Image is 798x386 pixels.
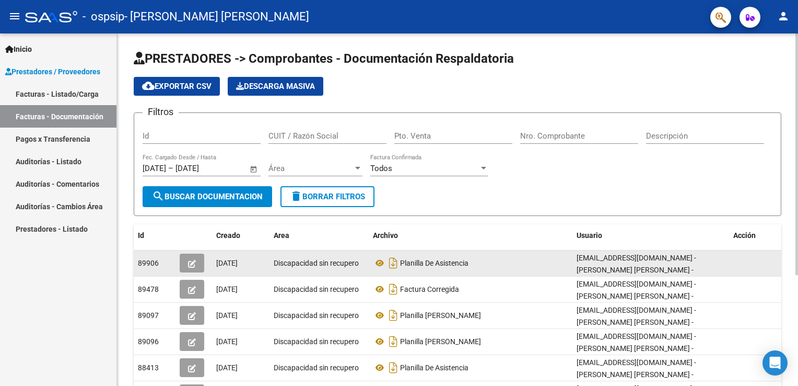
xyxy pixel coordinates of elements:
[5,66,100,77] span: Prestadores / Proveedores
[143,186,272,207] button: Buscar Documentacion
[386,359,400,376] i: Descargar documento
[138,285,159,293] span: 89478
[762,350,788,376] div: Open Intercom Messenger
[577,254,696,274] span: [EMAIL_ADDRESS][DOMAIN_NAME] - [PERSON_NAME] [PERSON_NAME] -
[236,82,315,91] span: Descarga Masiva
[386,333,400,350] i: Descargar documento
[5,43,32,55] span: Inicio
[369,224,572,247] datatable-header-cell: Archivo
[143,164,166,173] input: Fecha inicio
[386,281,400,298] i: Descargar documento
[274,231,289,240] span: Area
[386,255,400,271] i: Descargar documento
[733,231,756,240] span: Acción
[216,259,238,267] span: [DATE]
[400,259,468,267] span: Planilla De Asistencia
[152,192,263,201] span: Buscar Documentacion
[400,364,468,372] span: Planilla De Asistencia
[577,332,696,353] span: [EMAIL_ADDRESS][DOMAIN_NAME] - [PERSON_NAME] [PERSON_NAME] -
[400,311,481,320] span: Planilla [PERSON_NAME]
[290,190,302,202] mat-icon: delete
[400,285,459,293] span: Factura Corregida
[777,10,790,22] mat-icon: person
[228,77,323,96] button: Descarga Masiva
[248,163,260,175] button: Open calendar
[577,231,602,240] span: Usuario
[400,337,481,346] span: Planilla [PERSON_NAME]
[228,77,323,96] app-download-masive: Descarga masiva de comprobantes (adjuntos)
[216,285,238,293] span: [DATE]
[577,280,696,300] span: [EMAIL_ADDRESS][DOMAIN_NAME] - [PERSON_NAME] [PERSON_NAME] -
[373,231,398,240] span: Archivo
[216,337,238,346] span: [DATE]
[168,164,173,173] span: –
[142,82,212,91] span: Exportar CSV
[152,190,165,202] mat-icon: search
[216,364,238,372] span: [DATE]
[134,224,175,247] datatable-header-cell: Id
[216,231,240,240] span: Creado
[138,337,159,346] span: 89096
[290,192,365,201] span: Borrar Filtros
[138,259,159,267] span: 89906
[138,311,159,320] span: 89097
[274,364,359,372] span: Discapacidad sin recupero
[134,51,514,66] span: PRESTADORES -> Comprobantes - Documentación Respaldatoria
[8,10,21,22] mat-icon: menu
[274,337,359,346] span: Discapacidad sin recupero
[572,224,729,247] datatable-header-cell: Usuario
[280,186,374,207] button: Borrar Filtros
[274,259,359,267] span: Discapacidad sin recupero
[142,80,155,92] mat-icon: cloud_download
[269,224,369,247] datatable-header-cell: Area
[134,77,220,96] button: Exportar CSV
[83,5,124,28] span: - ospsip
[729,224,781,247] datatable-header-cell: Acción
[577,306,696,326] span: [EMAIL_ADDRESS][DOMAIN_NAME] - [PERSON_NAME] [PERSON_NAME] -
[175,164,226,173] input: Fecha fin
[370,164,392,173] span: Todos
[274,285,359,293] span: Discapacidad sin recupero
[138,231,144,240] span: Id
[124,5,309,28] span: - [PERSON_NAME] [PERSON_NAME]
[216,311,238,320] span: [DATE]
[212,224,269,247] datatable-header-cell: Creado
[577,358,696,379] span: [EMAIL_ADDRESS][DOMAIN_NAME] - [PERSON_NAME] [PERSON_NAME] -
[143,105,179,119] h3: Filtros
[138,364,159,372] span: 88413
[386,307,400,324] i: Descargar documento
[268,164,353,173] span: Área
[274,311,359,320] span: Discapacidad sin recupero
